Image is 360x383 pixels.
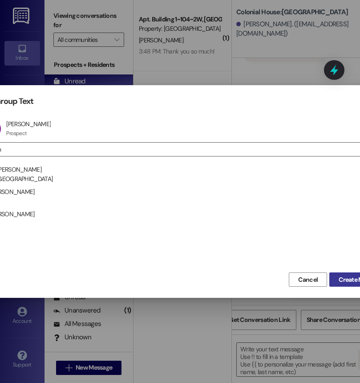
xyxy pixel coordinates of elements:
[6,120,51,128] div: [PERSON_NAME]
[6,130,27,137] div: Prospect
[298,275,318,284] span: Cancel
[289,272,327,287] button: Cancel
